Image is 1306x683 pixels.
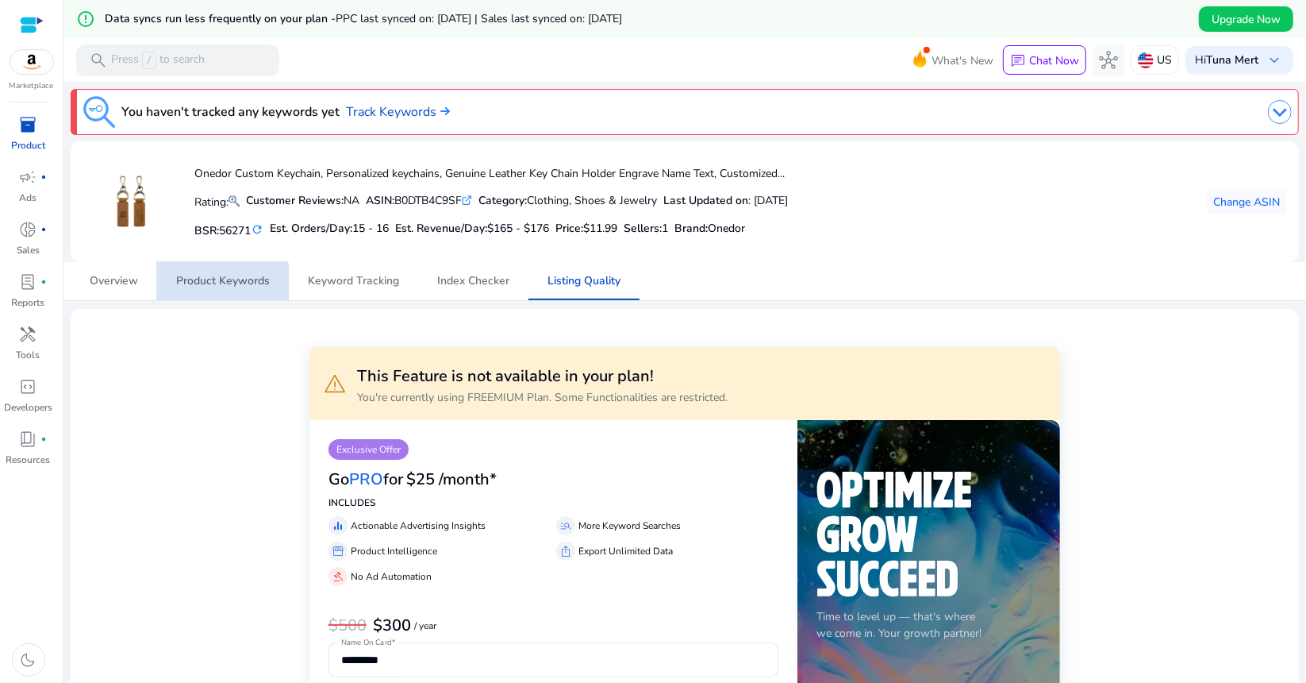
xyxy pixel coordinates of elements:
div: B0DTB4C9SF [366,192,472,209]
p: You're currently using FREEMIUM Plan. Some Functionalities are restricted. [357,389,728,406]
p: US [1157,46,1172,74]
span: campaign [19,168,38,187]
h4: Onedor Custom Keychain, Personalized keychains, Genuine Leather Key Chain Holder Engrave Name Tex... [194,168,788,181]
p: Export Unlimited Data [578,544,673,558]
span: book_4 [19,430,38,449]
span: donut_small [19,220,38,239]
span: dark_mode [19,650,38,669]
h5: Est. Orders/Day: [270,222,389,236]
span: Brand [674,221,705,236]
p: Time to level up — that's where we come in. Your growth partner! [816,608,1042,642]
img: arrow-right.svg [436,106,450,116]
p: Sales [17,243,40,257]
div: NA [246,192,359,209]
b: Tuna Mert [1206,52,1258,68]
img: amazon.svg [10,50,53,74]
p: Resources [6,453,51,467]
span: keyboard_arrow_down [1265,51,1284,70]
span: Change ASIN [1213,194,1280,210]
span: fiber_manual_record [41,226,48,233]
span: Product Keywords [176,276,270,287]
p: Ads [20,191,37,205]
h5: Data syncs run less frequently on your plan - [105,13,622,26]
span: $165 - $176 [487,221,549,236]
span: storefront [332,545,344,558]
a: Track Keywords [346,102,450,122]
span: 56271 [219,223,251,238]
img: keyword-tracking.svg [83,96,115,128]
p: Rating: [194,191,240,210]
span: fiber_manual_record [41,436,48,442]
p: INCLUDES [328,496,778,510]
h5: Sellers: [624,222,668,236]
h5: BSR: [194,221,263,238]
span: lab_profile [19,272,38,291]
p: Exclusive Offer [328,439,409,460]
button: hub [1093,44,1124,76]
span: 15 - 16 [352,221,389,236]
h3: $500 [328,616,367,635]
img: us.svg [1138,52,1154,68]
mat-icon: error_outline [76,10,95,29]
p: Product Intelligence [351,544,437,558]
b: Last Updated on [663,193,748,208]
h5: : [674,222,745,236]
button: Change ASIN [1207,189,1286,214]
p: Actionable Advertising Insights [351,519,486,533]
h5: Price: [555,222,617,236]
p: Press to search [111,52,205,69]
p: More Keyword Searches [578,519,681,533]
span: handyman [19,325,38,344]
span: ios_share [559,545,572,558]
p: No Ad Automation [351,569,432,584]
span: code_blocks [19,377,38,396]
p: Marketplace [10,80,54,92]
span: fiber_manual_record [41,279,48,285]
span: manage_search [559,519,572,532]
span: inventory_2 [19,115,38,134]
span: Index Checker [437,276,509,287]
p: Developers [4,400,52,415]
mat-label: Name On Card [341,637,392,648]
span: Overview [90,276,138,287]
span: PRO [349,469,383,490]
b: Category: [478,193,527,208]
span: fiber_manual_record [41,174,48,180]
button: Upgrade Now [1199,6,1293,32]
h3: $25 /month* [406,470,497,489]
span: search [89,51,108,70]
b: ASIN: [366,193,394,208]
p: Product [11,138,45,152]
mat-icon: refresh [251,222,263,237]
h3: You haven't tracked any keywords yet [121,102,340,122]
p: Tools [17,348,40,362]
span: Onedor [708,221,745,236]
button: chatChat Now [1003,45,1086,75]
span: chat [1010,53,1026,69]
p: Reports [12,295,45,310]
span: hub [1099,51,1118,70]
div: : [DATE] [663,192,788,209]
span: warning [322,371,348,396]
h5: Est. Revenue/Day: [395,222,549,236]
p: Chat Now [1029,53,1079,68]
img: dropdown-arrow.svg [1268,100,1292,124]
span: $11.99 [583,221,617,236]
span: / [142,52,156,69]
h3: Go for [328,470,403,489]
b: $300 [373,615,411,636]
p: Hi [1195,55,1258,66]
span: Upgrade Now [1212,11,1281,28]
h3: This Feature is not available in your plan! [357,367,728,386]
div: Clothing, Shoes & Jewelry [478,192,657,209]
span: What's New [931,47,993,75]
span: Listing Quality [547,276,620,287]
span: gavel [332,570,344,583]
span: PPC last synced on: [DATE] | Sales last synced on: [DATE] [336,11,622,26]
img: 61l--lRoYjL.jpg [102,172,161,232]
span: Keyword Tracking [308,276,399,287]
span: equalizer [332,519,344,532]
span: 1 [662,221,668,236]
b: Customer Reviews: [246,193,344,208]
p: / year [414,621,436,631]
